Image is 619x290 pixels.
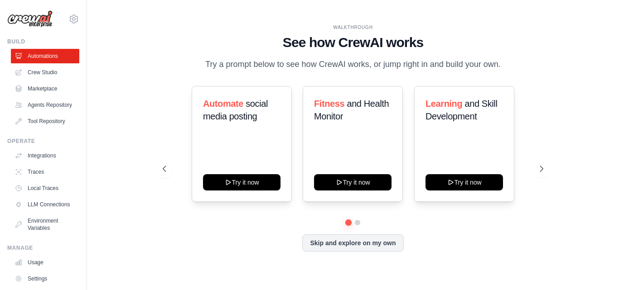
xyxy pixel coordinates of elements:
div: Build [7,38,79,45]
button: Try it now [426,174,503,190]
button: Skip and explore on my own [302,234,403,252]
span: Fitness [314,99,344,109]
a: Automations [11,49,79,63]
div: Manage [7,244,79,252]
p: Try a prompt below to see how CrewAI works, or jump right in and build your own. [201,58,505,71]
img: Logo [7,10,53,28]
a: Agents Repository [11,98,79,112]
a: Settings [11,271,79,286]
span: and Skill Development [426,99,497,121]
a: LLM Connections [11,197,79,212]
a: Local Traces [11,181,79,195]
a: Usage [11,255,79,270]
div: Operate [7,138,79,145]
h1: See how CrewAI works [163,34,543,51]
a: Marketplace [11,81,79,96]
a: Tool Repository [11,114,79,128]
a: Environment Variables [11,214,79,235]
button: Try it now [203,174,280,190]
a: Crew Studio [11,65,79,80]
button: Try it now [314,174,392,190]
div: WALKTHROUGH [163,24,543,31]
span: Learning [426,99,462,109]
a: Traces [11,165,79,179]
iframe: Chat Widget [574,247,619,290]
span: Automate [203,99,243,109]
a: Integrations [11,148,79,163]
span: social media posting [203,99,268,121]
span: and Health Monitor [314,99,389,121]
